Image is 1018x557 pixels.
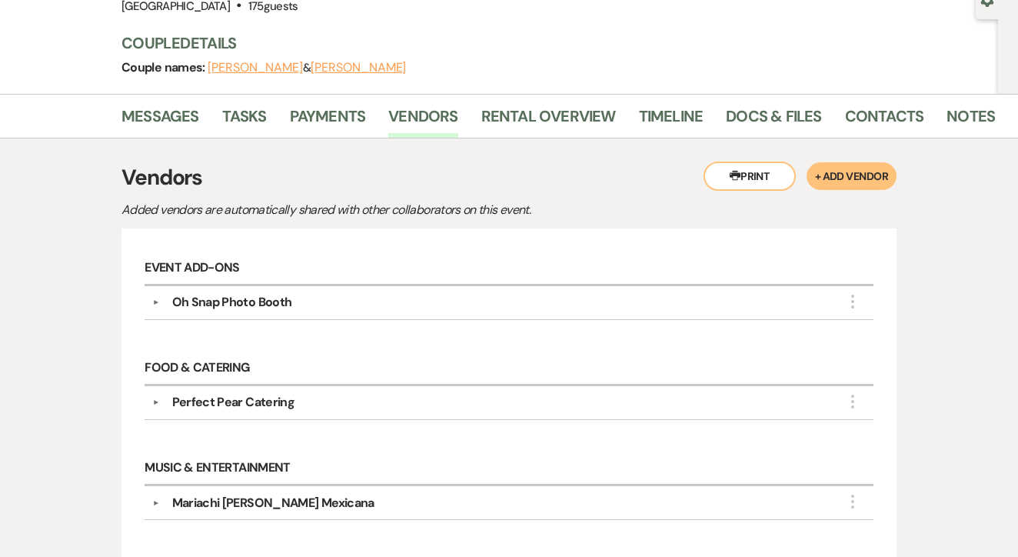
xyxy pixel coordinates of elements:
[121,162,897,194] h3: Vendors
[290,104,366,138] a: Payments
[147,499,165,507] button: ▼
[845,104,924,138] a: Contacts
[145,452,873,486] h6: Music & Entertainment
[807,162,897,190] button: + Add Vendor
[147,299,165,306] button: ▼
[145,352,873,386] h6: Food & Catering
[726,104,821,138] a: Docs & Files
[222,104,267,138] a: Tasks
[704,162,796,191] button: Print
[639,104,704,138] a: Timeline
[145,252,873,285] h6: Event Add-Ons
[121,104,199,138] a: Messages
[172,293,292,312] div: Oh Snap Photo Booth
[121,59,208,75] span: Couple names:
[311,62,406,74] button: [PERSON_NAME]
[388,104,457,138] a: Vendors
[147,399,165,406] button: ▼
[208,60,406,75] span: &
[121,32,983,54] h3: Couple Details
[172,494,374,512] div: Mariachi [PERSON_NAME] Mexicana
[172,393,295,412] div: Perfect Pear Catering
[208,62,303,74] button: [PERSON_NAME]
[481,104,616,138] a: Rental Overview
[946,104,995,138] a: Notes
[121,200,660,220] p: Added vendors are automatically shared with other collaborators on this event.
